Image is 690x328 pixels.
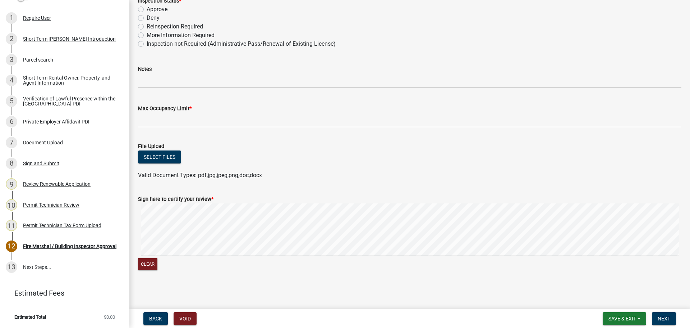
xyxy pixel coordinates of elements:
span: $0.00 [104,315,115,319]
div: Permit Technician Review [23,202,79,207]
div: 10 [6,199,17,211]
div: Short Term Rental Owner, Property, and Agent Information [23,75,118,85]
div: 13 [6,261,17,273]
div: Short Term [PERSON_NAME] Introduction [23,36,116,41]
span: Back [149,316,162,322]
button: Clear [138,258,157,270]
div: Parcel search [23,57,53,62]
label: File Upload [138,144,164,149]
button: Save & Exit [603,312,646,325]
label: Reinspection Required [147,22,203,31]
div: Require User [23,15,51,21]
div: Permit Technician Tax Form Upload [23,223,101,228]
div: 7 [6,137,17,148]
label: Approve [147,5,167,14]
div: Private Employer Affidavit PDF [23,119,91,124]
div: 5 [6,95,17,107]
span: Estimated Total [14,315,46,319]
div: Review Renewable Application [23,181,91,187]
div: 9 [6,178,17,190]
div: 3 [6,54,17,66]
span: Save & Exit [608,316,636,322]
label: Sign here to certify your review [138,197,213,202]
div: Document Upload [23,140,63,145]
div: 8 [6,158,17,169]
button: Back [143,312,168,325]
label: Max Occupancy Limit [138,106,192,111]
label: Deny [147,14,160,22]
div: Fire Marshal / Building Inspector Approval [23,244,116,249]
div: 1 [6,12,17,24]
a: Estimated Fees [6,286,118,300]
label: Notes [138,67,152,72]
button: Void [174,312,197,325]
div: 4 [6,75,17,86]
div: 11 [6,220,17,231]
div: 6 [6,116,17,127]
button: Next [652,312,676,325]
div: Sign and Submit [23,161,59,166]
label: More Information Required [147,31,215,40]
span: Next [658,316,670,322]
span: Valid Document Types: pdf,jpg,jpeg,png,doc,docx [138,172,262,179]
div: Verification of Lawful Presence within the [GEOGRAPHIC_DATA] PDF [23,96,118,106]
div: 2 [6,33,17,45]
button: Select files [138,150,181,163]
label: Inspection not Required (Administrative Pass/Renewal of Existing License) [147,40,336,48]
div: 12 [6,241,17,252]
